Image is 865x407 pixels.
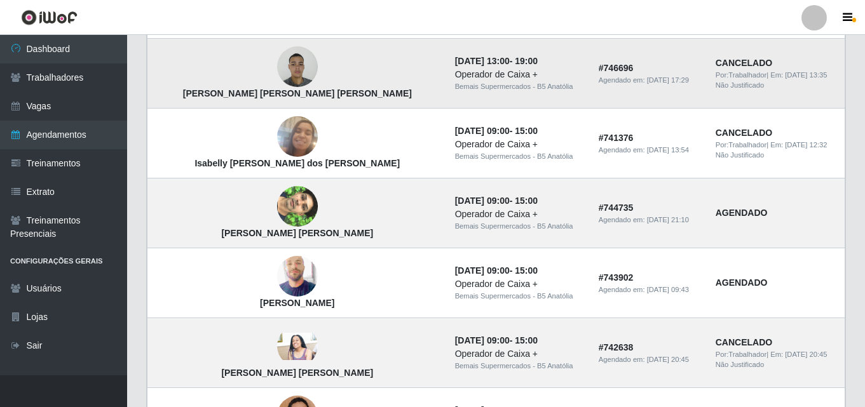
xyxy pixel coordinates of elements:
[455,335,510,345] time: [DATE] 09:00
[716,350,766,358] span: Por: Trabalhador
[599,63,634,73] strong: # 746696
[455,56,538,66] strong: -
[599,215,700,225] div: Agendado em:
[277,251,318,302] img: Alan Alex de lima
[599,75,700,86] div: Agendado em:
[716,141,766,149] span: Por: Trabalhador
[194,158,400,168] strong: Isabelly [PERSON_NAME] dos [PERSON_NAME]
[716,150,837,161] div: Não Justificado
[455,126,510,136] time: [DATE] 09:00
[716,70,837,81] div: | Em:
[716,140,837,150] div: | Em:
[455,221,583,232] div: Bemais Supermercados - B5 Anatólia
[277,333,318,360] img: Luana Martins Félix
[455,81,583,92] div: Bemais Supermercados - B5 Anatólia
[277,40,318,94] img: Pedro Gomes De Assis Neto
[221,368,373,378] strong: [PERSON_NAME] [PERSON_NAME]
[716,277,768,288] strong: AGENDADO
[515,56,538,66] time: 19:00
[455,335,538,345] strong: -
[455,265,510,276] time: [DATE] 09:00
[647,76,689,84] time: [DATE] 17:29
[716,349,837,360] div: | Em:
[515,265,538,276] time: 15:00
[599,272,634,283] strong: # 743902
[221,228,373,238] strong: [PERSON_NAME] [PERSON_NAME]
[455,265,538,276] strong: -
[599,203,634,213] strong: # 744735
[716,128,772,138] strong: CANCELADO
[183,88,412,98] strong: [PERSON_NAME] [PERSON_NAME] [PERSON_NAME]
[599,342,634,352] strong: # 742638
[647,286,689,293] time: [DATE] 09:43
[277,171,318,243] img: Jose Lucas de Almeida Souza
[785,350,827,358] time: [DATE] 20:45
[455,361,583,371] div: Bemais Supermercados - B5 Anatólia
[455,138,583,151] div: Operador de Caixa +
[455,196,538,206] strong: -
[455,277,583,291] div: Operador de Caixa +
[515,335,538,345] time: 15:00
[455,196,510,206] time: [DATE] 09:00
[455,151,583,162] div: Bemais Supermercados - B5 Anatólia
[716,359,837,370] div: Não Justificado
[455,68,583,81] div: Operador de Caixa +
[515,196,538,206] time: 15:00
[647,356,689,363] time: [DATE] 20:45
[260,298,334,308] strong: [PERSON_NAME]
[716,58,772,68] strong: CANCELADO
[21,10,78,25] img: CoreUI Logo
[716,337,772,347] strong: CANCELADO
[785,141,827,149] time: [DATE] 12:32
[647,146,689,154] time: [DATE] 13:54
[599,133,634,143] strong: # 741376
[599,145,700,156] div: Agendado em:
[455,126,538,136] strong: -
[716,71,766,79] span: Por: Trabalhador
[455,347,583,361] div: Operador de Caixa +
[455,208,583,221] div: Operador de Caixa +
[647,216,689,224] time: [DATE] 21:10
[599,284,700,295] div: Agendado em:
[277,101,318,173] img: Isabelly Maria dos Santos Montenegro
[599,354,700,365] div: Agendado em:
[716,80,837,91] div: Não Justificado
[515,126,538,136] time: 15:00
[455,291,583,302] div: Bemais Supermercados - B5 Anatólia
[455,56,510,66] time: [DATE] 13:00
[785,71,827,79] time: [DATE] 13:35
[716,208,768,218] strong: AGENDADO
